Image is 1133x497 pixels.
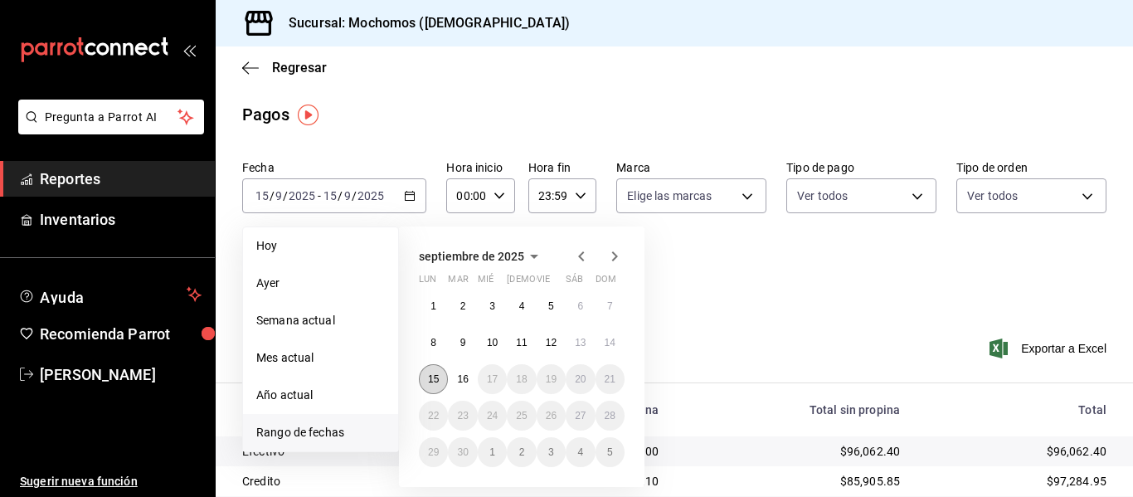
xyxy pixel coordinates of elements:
span: / [352,189,357,202]
span: Sugerir nueva función [20,473,202,490]
abbr: sábado [566,274,583,291]
abbr: 4 de septiembre de 2025 [519,300,525,312]
span: [PERSON_NAME] [40,363,202,386]
abbr: 1 de octubre de 2025 [489,446,495,458]
input: -- [255,189,270,202]
button: 23 de septiembre de 2025 [448,401,477,431]
button: 24 de septiembre de 2025 [478,401,507,431]
abbr: 4 de octubre de 2025 [577,446,583,458]
button: septiembre de 2025 [419,246,544,266]
abbr: 24 de septiembre de 2025 [487,410,498,421]
button: 8 de septiembre de 2025 [419,328,448,358]
div: $96,062.40 [685,443,900,460]
abbr: 14 de septiembre de 2025 [605,337,615,348]
label: Fecha [242,162,426,173]
button: 20 de septiembre de 2025 [566,364,595,394]
button: 4 de septiembre de 2025 [507,291,536,321]
button: 2 de septiembre de 2025 [448,291,477,321]
button: 28 de septiembre de 2025 [596,401,625,431]
div: Total sin propina [685,403,900,417]
span: Inventarios [40,208,202,231]
span: Ver todos [797,188,848,204]
abbr: domingo [596,274,616,291]
abbr: lunes [419,274,436,291]
span: Pregunta a Parrot AI [45,109,178,126]
abbr: 25 de septiembre de 2025 [516,410,527,421]
span: Recomienda Parrot [40,323,202,345]
button: 5 de septiembre de 2025 [537,291,566,321]
abbr: 5 de octubre de 2025 [607,446,613,458]
h3: Sucursal: Mochomos ([DEMOGRAPHIC_DATA]) [275,13,570,33]
button: 29 de septiembre de 2025 [419,437,448,467]
abbr: 27 de septiembre de 2025 [575,410,586,421]
abbr: 21 de septiembre de 2025 [605,373,615,385]
abbr: 28 de septiembre de 2025 [605,410,615,421]
label: Marca [616,162,766,173]
abbr: 7 de septiembre de 2025 [607,300,613,312]
input: ---- [288,189,316,202]
span: Mes actual [256,349,385,367]
button: 16 de septiembre de 2025 [448,364,477,394]
span: Regresar [272,60,327,76]
span: Rango de fechas [256,424,385,441]
abbr: 8 de septiembre de 2025 [430,337,436,348]
input: ---- [357,189,385,202]
abbr: 1 de septiembre de 2025 [430,300,436,312]
button: 13 de septiembre de 2025 [566,328,595,358]
button: 22 de septiembre de 2025 [419,401,448,431]
span: Año actual [256,387,385,404]
span: Ver todos [967,188,1018,204]
button: 1 de octubre de 2025 [478,437,507,467]
span: / [283,189,288,202]
abbr: 16 de septiembre de 2025 [457,373,468,385]
button: 9 de septiembre de 2025 [448,328,477,358]
abbr: 3 de septiembre de 2025 [489,300,495,312]
abbr: 29 de septiembre de 2025 [428,446,439,458]
span: / [270,189,275,202]
button: 18 de septiembre de 2025 [507,364,536,394]
abbr: viernes [537,274,550,291]
button: 4 de octubre de 2025 [566,437,595,467]
div: $97,284.95 [926,473,1106,490]
input: -- [323,189,338,202]
abbr: 17 de septiembre de 2025 [487,373,498,385]
div: Pagos [242,102,289,127]
button: 19 de septiembre de 2025 [537,364,566,394]
span: Elige las marcas [627,188,712,204]
abbr: 19 de septiembre de 2025 [546,373,557,385]
abbr: 30 de septiembre de 2025 [457,446,468,458]
button: 10 de septiembre de 2025 [478,328,507,358]
div: $85,905.85 [685,473,900,490]
abbr: 2 de octubre de 2025 [519,446,525,458]
span: - [318,189,321,202]
abbr: 22 de septiembre de 2025 [428,410,439,421]
button: 3 de octubre de 2025 [537,437,566,467]
span: / [338,189,343,202]
button: Exportar a Excel [993,339,1106,358]
button: 5 de octubre de 2025 [596,437,625,467]
span: Ayer [256,275,385,292]
abbr: 9 de septiembre de 2025 [460,337,466,348]
abbr: 5 de septiembre de 2025 [548,300,554,312]
div: $96,062.40 [926,443,1106,460]
button: 25 de septiembre de 2025 [507,401,536,431]
abbr: 13 de septiembre de 2025 [575,337,586,348]
label: Tipo de orden [956,162,1106,173]
input: -- [275,189,283,202]
abbr: 3 de octubre de 2025 [548,446,554,458]
button: 7 de septiembre de 2025 [596,291,625,321]
button: 15 de septiembre de 2025 [419,364,448,394]
abbr: 15 de septiembre de 2025 [428,373,439,385]
span: septiembre de 2025 [419,250,524,263]
div: Total [926,403,1106,417]
button: 6 de septiembre de 2025 [566,291,595,321]
span: Reportes [40,168,202,190]
abbr: martes [448,274,468,291]
abbr: 2 de septiembre de 2025 [460,300,466,312]
abbr: miércoles [478,274,494,291]
label: Hora fin [528,162,596,173]
button: 2 de octubre de 2025 [507,437,536,467]
button: 30 de septiembre de 2025 [448,437,477,467]
button: 21 de septiembre de 2025 [596,364,625,394]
